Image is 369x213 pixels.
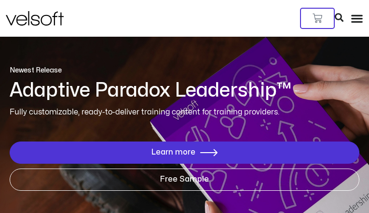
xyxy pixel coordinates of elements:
[160,175,209,184] span: Free Sample
[10,169,359,191] a: Free Sample
[10,106,359,118] p: Fully customizable, ready-to-deliver training content for training providers.
[6,11,64,26] img: Velsoft Training Materials
[151,148,195,157] span: Learn more
[351,12,363,25] div: Menu Toggle
[10,142,359,164] a: Learn more
[10,66,359,75] p: Newest Release
[10,80,359,101] h1: Adaptive Paradox Leadership™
